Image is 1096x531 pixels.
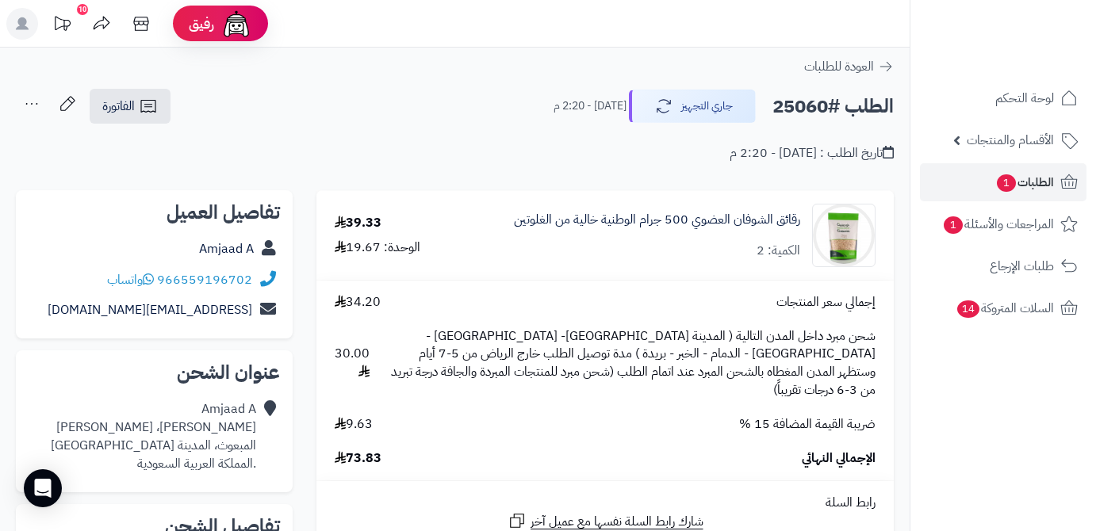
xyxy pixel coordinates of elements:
div: 39.33 [335,214,381,232]
span: 1 [997,174,1016,192]
a: تحديثات المنصة [42,8,82,44]
div: Open Intercom Messenger [24,469,62,507]
a: [EMAIL_ADDRESS][DOMAIN_NAME] [48,300,252,319]
span: شارك رابط السلة نفسها مع عميل آخر [531,513,703,531]
a: العودة للطلبات [804,57,894,76]
a: 966559196702 [157,270,252,289]
div: رابط السلة [323,494,887,512]
span: المراجعات والأسئلة [942,213,1054,235]
span: 9.63 [335,415,373,434]
div: 10 [77,4,88,15]
button: جاري التجهيز [629,90,756,123]
span: لوحة التحكم [995,87,1054,109]
div: الوحدة: 19.67 [335,239,420,257]
h2: عنوان الشحن [29,363,280,382]
span: 73.83 [335,449,381,468]
div: Amjaad A [PERSON_NAME]، [PERSON_NAME] المبعوث، المدينة [GEOGRAPHIC_DATA] .المملكة العربية السعودية [51,400,256,472]
span: 1 [944,216,963,234]
span: الفاتورة [102,97,135,116]
a: Amjaad A [199,239,254,258]
span: إجمالي سعر المنتجات [776,293,876,311]
a: المراجعات والأسئلة1 [920,205,1086,243]
span: الأقسام والمنتجات [967,129,1054,151]
span: رفيق [189,14,214,33]
img: 1714213742-6281062552995-90x90.jpg [813,204,875,267]
span: 30.00 [335,345,370,381]
a: السلات المتروكة14 [920,289,1086,327]
h2: تفاصيل العميل [29,203,280,222]
span: 34.20 [335,293,381,311]
a: شارك رابط السلة نفسها مع عميل آخر [508,511,703,531]
a: رقائق الشوفان العضوي 500 جرام الوطنية خالية من الغلوتين [514,211,800,229]
div: تاريخ الطلب : [DATE] - 2:20 م [730,144,894,162]
img: ai-face.png [220,8,252,40]
span: شحن مبرد داخل المدن التالية ( المدينة [GEOGRAPHIC_DATA]- [GEOGRAPHIC_DATA] - [GEOGRAPHIC_DATA] - ... [385,327,876,399]
a: الطلبات1 [920,163,1086,201]
a: طلبات الإرجاع [920,247,1086,285]
span: الإجمالي النهائي [802,449,876,468]
span: ضريبة القيمة المضافة 15 % [739,415,876,434]
span: الطلبات [995,171,1054,193]
div: الكمية: 2 [757,242,800,260]
a: لوحة التحكم [920,79,1086,117]
span: طلبات الإرجاع [990,255,1054,277]
a: الفاتورة [90,89,171,124]
small: [DATE] - 2:20 م [554,98,627,114]
h2: الطلب #25060 [772,90,894,123]
span: العودة للطلبات [804,57,874,76]
span: السلات المتروكة [956,297,1054,319]
span: 14 [957,300,979,318]
a: واتساب [107,270,154,289]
